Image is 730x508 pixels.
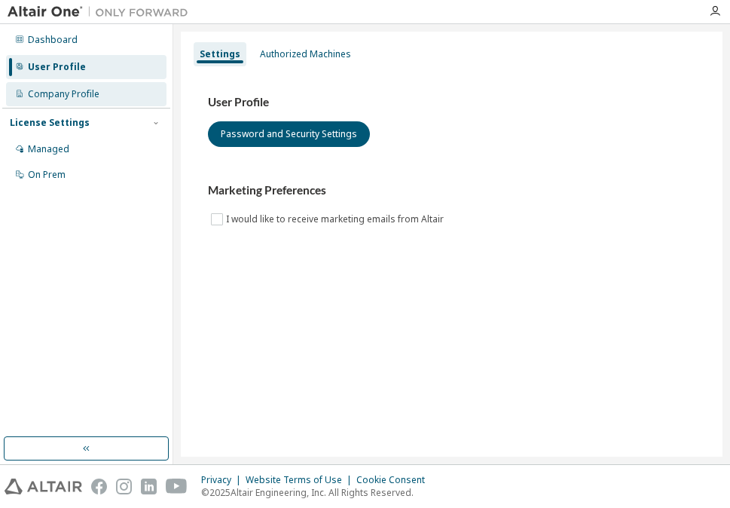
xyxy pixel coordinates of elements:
img: youtube.svg [166,479,188,494]
div: Company Profile [28,88,99,100]
div: Website Terms of Use [246,474,356,486]
div: User Profile [28,61,86,73]
label: I would like to receive marketing emails from Altair [226,210,447,228]
div: Settings [200,48,240,60]
div: License Settings [10,117,90,129]
button: Password and Security Settings [208,121,370,147]
p: © 2025 Altair Engineering, Inc. All Rights Reserved. [201,486,434,499]
img: Altair One [8,5,196,20]
div: Managed [28,143,69,155]
img: facebook.svg [91,479,107,494]
div: Privacy [201,474,246,486]
h3: Marketing Preferences [208,183,695,198]
div: Dashboard [28,34,78,46]
img: altair_logo.svg [5,479,82,494]
img: instagram.svg [116,479,132,494]
img: linkedin.svg [141,479,157,494]
div: Cookie Consent [356,474,434,486]
div: On Prem [28,169,66,181]
div: Authorized Machines [260,48,351,60]
h3: User Profile [208,95,695,110]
